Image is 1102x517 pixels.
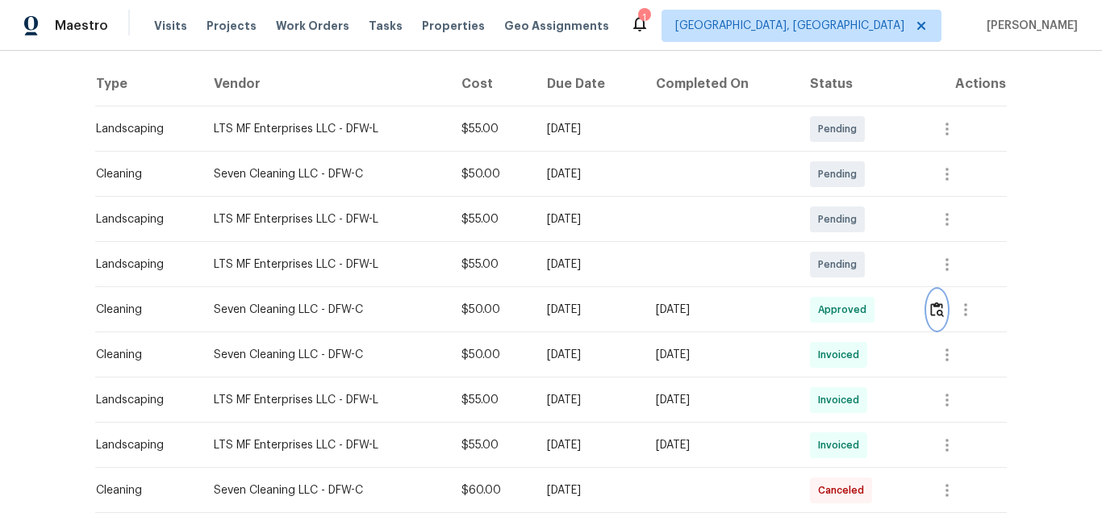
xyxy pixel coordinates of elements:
span: Pending [818,211,863,227]
div: Cleaning [96,166,188,182]
div: LTS MF Enterprises LLC - DFW-L [214,437,436,453]
div: [DATE] [656,392,784,408]
th: Completed On [643,61,797,106]
div: Seven Cleaning LLC - DFW-C [214,302,436,318]
div: Landscaping [96,256,188,273]
div: [DATE] [547,392,630,408]
span: [GEOGRAPHIC_DATA], [GEOGRAPHIC_DATA] [675,18,904,34]
div: [DATE] [547,437,630,453]
span: [PERSON_NAME] [980,18,1078,34]
div: Seven Cleaning LLC - DFW-C [214,347,436,363]
div: Cleaning [96,482,188,498]
div: $60.00 [461,482,520,498]
div: Cleaning [96,302,188,318]
div: Landscaping [96,211,188,227]
span: Invoiced [818,347,866,363]
div: Seven Cleaning LLC - DFW-C [214,166,436,182]
th: Vendor [201,61,449,106]
div: [DATE] [547,211,630,227]
span: Invoiced [818,392,866,408]
span: Visits [154,18,187,34]
th: Status [797,61,915,106]
img: Review Icon [930,302,944,317]
th: Cost [449,61,533,106]
div: Landscaping [96,437,188,453]
div: [DATE] [547,347,630,363]
div: LTS MF Enterprises LLC - DFW-L [214,211,436,227]
div: [DATE] [656,347,784,363]
th: Type [95,61,201,106]
th: Due Date [534,61,643,106]
th: Actions [915,61,1007,106]
span: Approved [818,302,873,318]
span: Tasks [369,20,403,31]
div: $55.00 [461,121,520,137]
span: Maestro [55,18,108,34]
div: LTS MF Enterprises LLC - DFW-L [214,121,436,137]
div: $50.00 [461,347,520,363]
div: LTS MF Enterprises LLC - DFW-L [214,392,436,408]
span: Pending [818,256,863,273]
div: [DATE] [547,482,630,498]
span: Pending [818,121,863,137]
button: Review Icon [928,290,946,329]
span: Invoiced [818,437,866,453]
span: Projects [207,18,257,34]
div: $50.00 [461,302,520,318]
span: Work Orders [276,18,349,34]
div: [DATE] [547,166,630,182]
div: [DATE] [547,121,630,137]
span: Geo Assignments [504,18,609,34]
div: [DATE] [656,437,784,453]
div: [DATE] [547,302,630,318]
div: $50.00 [461,166,520,182]
div: $55.00 [461,211,520,227]
div: [DATE] [656,302,784,318]
div: $55.00 [461,392,520,408]
div: $55.00 [461,256,520,273]
div: [DATE] [547,256,630,273]
div: $55.00 [461,437,520,453]
div: Cleaning [96,347,188,363]
div: Landscaping [96,121,188,137]
span: Canceled [818,482,870,498]
div: LTS MF Enterprises LLC - DFW-L [214,256,436,273]
div: 1 [638,10,649,26]
span: Properties [422,18,485,34]
div: Landscaping [96,392,188,408]
span: Pending [818,166,863,182]
div: Seven Cleaning LLC - DFW-C [214,482,436,498]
